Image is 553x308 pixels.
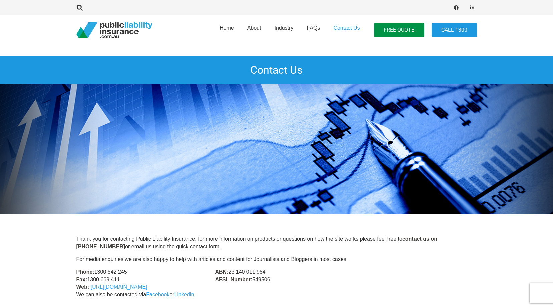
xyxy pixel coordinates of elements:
[215,269,228,275] strong: ABN:
[452,3,461,12] a: Facebook
[220,25,234,31] span: Home
[76,235,477,250] p: Thank you for contacting Public Liability Insurance, for more information on products or question...
[76,269,94,275] strong: Phone:
[247,25,261,31] span: About
[215,268,338,283] p: 23 140 011 954 549506
[91,284,147,290] a: [URL][DOMAIN_NAME]
[174,292,194,297] a: Linkedin
[307,25,320,31] span: FAQs
[432,23,477,38] a: Call 1300
[213,13,241,47] a: Home
[333,25,360,31] span: Contact Us
[146,292,169,297] a: Facebook
[300,13,327,47] a: FAQs
[374,23,424,38] a: FREE QUOTE
[73,5,87,11] a: Search
[76,268,199,291] p: 1300 542 245 1300 669 411
[241,13,268,47] a: About
[274,25,293,31] span: Industry
[468,3,477,12] a: LinkedIn
[76,236,437,249] strong: contact us on [PHONE_NUMBER]
[76,291,477,298] p: We can also be contacted via or
[215,277,252,282] strong: AFSL Number:
[76,256,477,263] p: For media enquiries we are also happy to help with articles and content for Journalists and Blogg...
[76,22,152,38] a: pli_logotransparent
[327,13,366,47] a: Contact Us
[268,13,300,47] a: Industry
[76,277,87,282] strong: Fax:
[76,284,89,290] strong: Web:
